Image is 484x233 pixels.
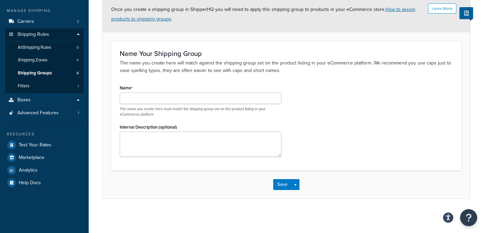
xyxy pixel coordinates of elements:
[76,45,79,50] span: 0
[5,15,84,28] li: Carriers
[5,28,84,93] li: Shipping Rules
[77,83,79,89] span: 1
[5,54,84,67] li: Shipping Zones
[459,7,473,19] button: Show Help Docs
[17,110,59,116] span: Advanced Features
[18,83,29,89] span: Filters
[19,168,38,173] span: Analytics
[18,70,52,76] span: Shipping Groups
[5,28,84,41] a: Shipping Rules
[273,179,292,190] button: Save
[460,209,477,226] button: Open Resource Center
[120,85,133,91] label: Name
[19,155,44,161] span: Marketplace
[5,67,84,79] a: Shipping Groups4
[19,180,41,186] span: Help Docs
[5,80,84,92] a: Filters1
[76,70,79,76] span: 4
[18,57,47,63] span: Shipping Zones
[5,107,84,119] li: Advanced Features
[77,19,79,25] span: 2
[111,6,415,23] span: Once you create a shipping group in ShipperHQ you will need to apply this shipping group to produ...
[5,67,84,79] li: Shipping Groups
[17,19,34,25] span: Carriers
[120,106,281,117] p: The name you create here must match the shipping group set on the product listing in your eCommer...
[428,3,456,14] button: Learn More
[5,80,84,92] li: Filters
[5,107,84,119] a: Advanced Features1
[120,125,177,130] label: Internal Description (optional)
[5,15,84,28] a: Carriers2
[120,59,453,74] p: The name you create here will match against the shipping group set on the product listing in your...
[5,94,84,106] a: Boxes
[17,97,31,103] span: Boxes
[5,164,84,176] a: Analytics
[5,54,84,67] a: Shipping Zones4
[18,45,51,50] span: All Shipping Rules
[120,50,453,57] h3: Name Your Shipping Group
[5,131,84,137] div: Resources
[19,142,52,148] span: Test Your Rates
[76,57,79,63] span: 4
[5,8,84,14] div: Manage Shipping
[5,139,84,151] a: Test Your Rates
[17,32,49,38] span: Shipping Rules
[5,41,84,54] a: AllShipping Rules0
[5,177,84,189] a: Help Docs
[5,151,84,164] a: Marketplace
[78,110,79,116] span: 1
